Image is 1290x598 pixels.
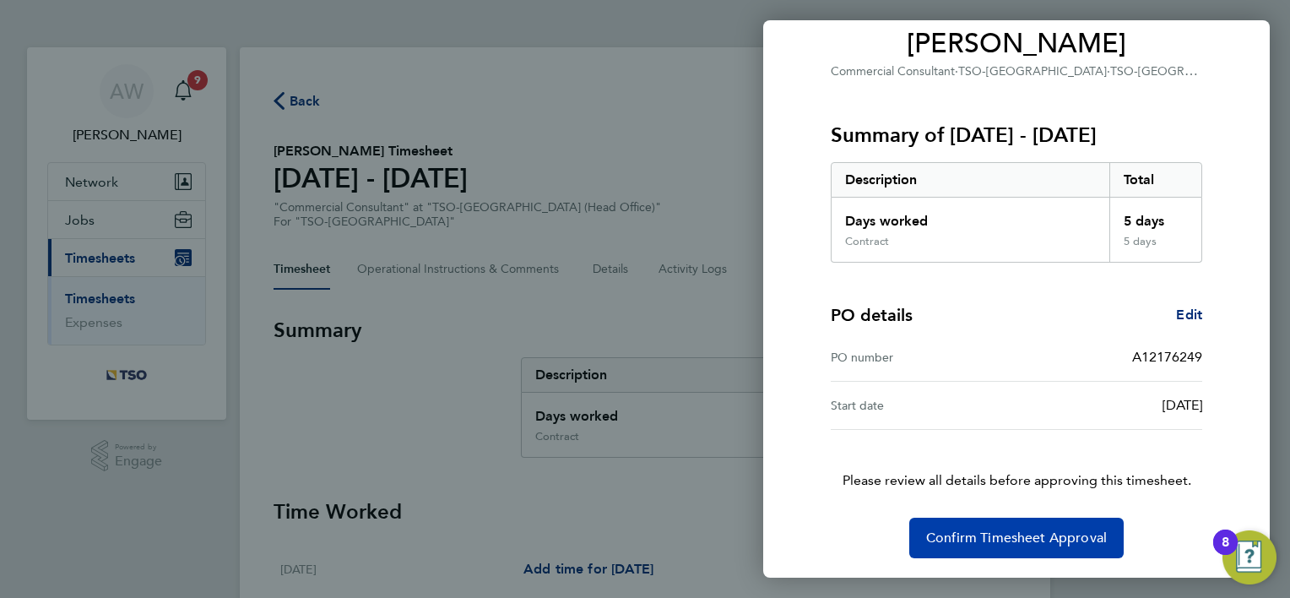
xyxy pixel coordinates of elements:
[832,163,1109,197] div: Description
[845,235,889,248] div: Contract
[1222,530,1276,584] button: Open Resource Center, 8 new notifications
[1176,307,1202,323] span: Edit
[1016,395,1202,416] div: [DATE]
[958,64,1107,79] span: TSO-[GEOGRAPHIC_DATA]
[1109,163,1202,197] div: Total
[831,27,1202,61] span: [PERSON_NAME]
[832,198,1109,235] div: Days worked
[831,347,1016,367] div: PO number
[909,518,1124,558] button: Confirm Timesheet Approval
[955,64,958,79] span: ·
[1109,235,1202,262] div: 5 days
[831,122,1202,149] h3: Summary of [DATE] - [DATE]
[831,303,913,327] h4: PO details
[1222,542,1229,564] div: 8
[831,395,1016,416] div: Start date
[926,530,1107,546] span: Confirm Timesheet Approval
[1107,64,1110,79] span: ·
[1109,198,1202,235] div: 5 days
[1132,349,1202,365] span: A12176249
[810,430,1222,491] p: Please review all details before approving this timesheet.
[1176,305,1202,325] a: Edit
[831,162,1202,263] div: Summary of 23 - 29 Aug 2025
[831,64,955,79] span: Commercial Consultant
